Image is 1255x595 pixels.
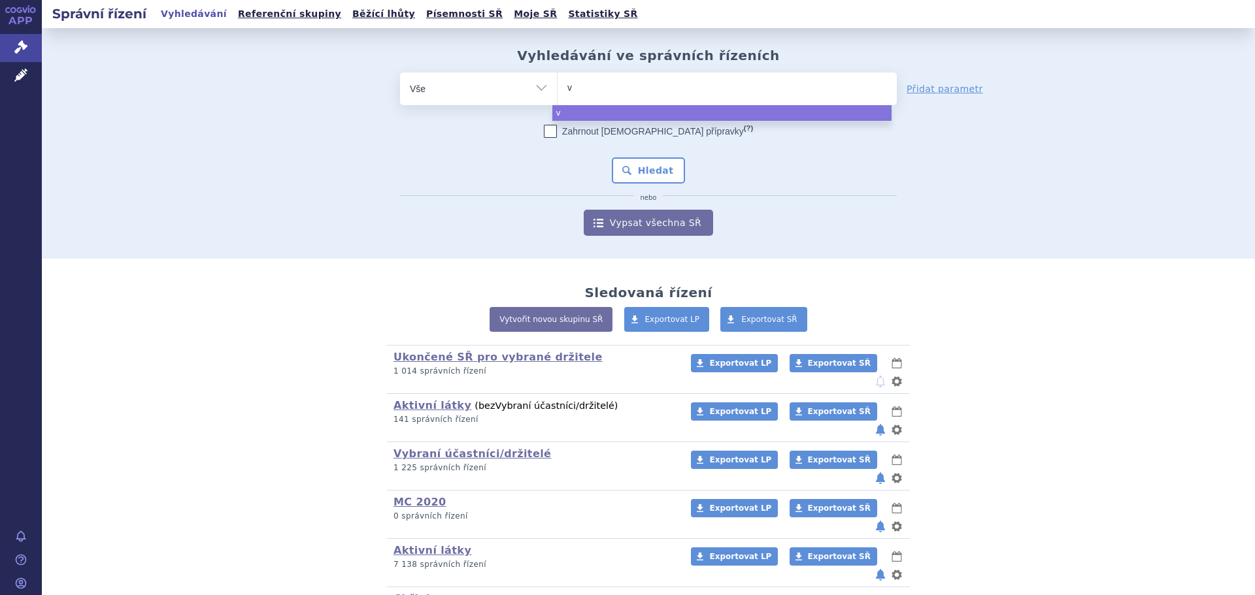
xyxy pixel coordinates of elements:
[42,5,157,23] h2: Správní řízení
[709,552,771,561] span: Exportovat LP
[808,455,871,464] span: Exportovat SŘ
[584,285,712,300] h2: Sledovaná řízení
[709,407,771,416] span: Exportovat LP
[808,407,871,416] span: Exportovat SŘ
[790,354,877,372] a: Exportovat SŘ
[691,451,778,469] a: Exportovat LP
[517,48,780,63] h2: Vyhledávání ve správních řízeních
[890,374,903,389] button: nastavení
[709,504,771,513] span: Exportovat LP
[634,194,663,202] i: nebo
[874,519,887,534] button: notifikace
[890,355,903,371] button: lhůty
[874,422,887,438] button: notifikace
[808,504,871,513] span: Exportovat SŘ
[874,374,887,389] button: notifikace
[393,511,674,522] p: 0 správních řízení
[890,404,903,419] button: lhůty
[393,414,674,425] p: 141 správních řízení
[495,400,614,411] span: Vybraní účastníci/držitelé
[348,5,419,23] a: Běžící lhůty
[475,400,618,411] span: (bez )
[890,500,903,516] button: lhůty
[744,124,753,133] abbr: (?)
[234,5,345,23] a: Referenční skupiny
[612,157,686,184] button: Hledat
[564,5,641,23] a: Statistiky SŘ
[393,447,551,460] a: Vybraní účastníci/držitelé
[741,315,797,324] span: Exportovat SŘ
[393,351,603,363] a: Ukončené SŘ pro vybrané držitele
[624,307,710,332] a: Exportovat LP
[691,499,778,517] a: Exportovat LP
[890,549,903,564] button: lhůty
[720,307,807,332] a: Exportovat SŘ
[393,544,471,556] a: Aktivní látky
[709,359,771,368] span: Exportovat LP
[890,567,903,583] button: nastavení
[790,547,877,566] a: Exportovat SŘ
[393,462,674,474] p: 1 225 správních řízení
[890,470,903,486] button: nastavení
[510,5,561,23] a: Moje SŘ
[645,315,700,324] span: Exportovat LP
[422,5,507,23] a: Písemnosti SŘ
[691,547,778,566] a: Exportovat LP
[691,354,778,372] a: Exportovat LP
[790,451,877,469] a: Exportovat SŘ
[490,307,612,332] a: Vytvořit novou skupinu SŘ
[709,455,771,464] span: Exportovat LP
[907,82,983,95] a: Přidat parametr
[874,470,887,486] button: notifikace
[393,496,446,508] a: MC 2020
[808,552,871,561] span: Exportovat SŘ
[393,399,471,411] a: Aktivní látky
[552,105,892,121] li: v
[874,567,887,583] button: notifikace
[544,125,753,138] label: Zahrnout [DEMOGRAPHIC_DATA] přípravky
[890,519,903,534] button: nastavení
[584,210,713,236] a: Vypsat všechna SŘ
[790,402,877,421] a: Exportovat SŘ
[393,559,674,570] p: 7 138 správních řízení
[790,499,877,517] a: Exportovat SŘ
[393,366,674,377] p: 1 014 správních řízení
[691,402,778,421] a: Exportovat LP
[890,422,903,438] button: nastavení
[808,359,871,368] span: Exportovat SŘ
[157,5,231,23] a: Vyhledávání
[890,452,903,468] button: lhůty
